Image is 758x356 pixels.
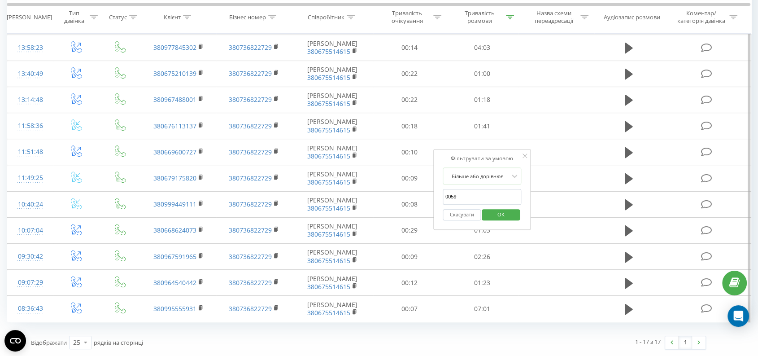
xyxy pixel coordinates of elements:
button: Open CMP widget [4,330,26,352]
a: 380967488001 [153,95,196,104]
a: 380977845302 [153,43,196,52]
a: 1 [679,336,692,349]
a: 380675514615 [307,230,350,238]
button: OK [482,209,520,220]
div: 13:40:49 [16,65,44,83]
div: [PERSON_NAME] [7,13,52,21]
td: 00:22 [373,61,446,87]
a: 380675514615 [307,126,350,134]
a: 380736822729 [229,226,272,234]
td: [PERSON_NAME] [292,244,373,270]
td: 00:09 [373,165,446,191]
a: 380675514615 [307,204,350,212]
a: 380675514615 [307,73,350,82]
td: 00:14 [373,35,446,61]
td: 01:03 [446,217,518,243]
a: 380668624073 [153,226,196,234]
a: 380675514615 [307,308,350,317]
td: 01:41 [446,113,518,139]
a: 380736822729 [229,69,272,78]
a: 380675514615 [307,99,350,108]
td: 00:07 [373,296,446,322]
a: 380964540442 [153,278,196,287]
a: 380736822729 [229,95,272,104]
td: 00:18 [373,113,446,139]
a: 380675514615 [307,47,350,56]
td: 04:03 [446,35,518,61]
td: [PERSON_NAME] [292,87,373,113]
td: 00:12 [373,270,446,296]
td: 00:10 [373,139,446,165]
div: 08:36:43 [16,300,44,317]
span: рядків на сторінці [94,338,143,347]
div: Тривалість очікування [383,9,431,25]
a: 380736822729 [229,200,272,208]
a: 380675514615 [307,282,350,291]
a: 380675514615 [307,178,350,186]
td: [PERSON_NAME] [292,165,373,191]
div: Тривалість розмови [456,9,504,25]
a: 380999449111 [153,200,196,208]
a: 380736822729 [229,122,272,130]
div: Open Intercom Messenger [728,305,749,327]
td: [PERSON_NAME] [292,35,373,61]
a: 380675514615 [307,256,350,265]
input: 00:00 [443,189,522,205]
div: Коментар/категорія дзвінка [675,9,727,25]
button: Скасувати [443,209,481,220]
td: 02:26 [446,244,518,270]
td: 00:29 [373,217,446,243]
div: Аудіозапис розмови [604,13,660,21]
a: 380995555931 [153,304,196,313]
td: 01:18 [446,87,518,113]
a: 380679175820 [153,174,196,182]
td: [PERSON_NAME] [292,217,373,243]
div: 09:07:29 [16,274,44,291]
div: Співробітник [308,13,344,21]
div: 10:40:24 [16,196,44,213]
a: 380676113137 [153,122,196,130]
td: 00:22 [373,87,446,113]
div: Клієнт [164,13,181,21]
div: Статус [109,13,127,21]
div: 25 [73,338,80,347]
td: [PERSON_NAME] [292,270,373,296]
div: 11:49:25 [16,169,44,187]
span: Відображати [31,338,67,347]
td: 01:23 [446,270,518,296]
td: 00:08 [373,191,446,217]
a: 380967591965 [153,252,196,261]
td: [PERSON_NAME] [292,296,373,322]
td: [PERSON_NAME] [292,139,373,165]
div: 13:58:23 [16,39,44,57]
td: 01:00 [446,61,518,87]
a: 380736822729 [229,148,272,156]
div: 11:58:36 [16,117,44,135]
td: 00:09 [373,244,446,270]
a: 380736822729 [229,174,272,182]
div: 13:14:48 [16,91,44,109]
div: 09:30:42 [16,248,44,265]
td: 02:24 [446,139,518,165]
a: 380675210139 [153,69,196,78]
td: [PERSON_NAME] [292,61,373,87]
div: 11:51:48 [16,143,44,161]
a: 380736822729 [229,278,272,287]
div: 10:07:04 [16,222,44,239]
div: 1 - 17 з 17 [635,337,661,346]
a: 380669600727 [153,148,196,156]
div: Назва схеми переадресації [530,9,578,25]
span: OK [488,207,514,221]
td: 07:01 [446,296,518,322]
a: 380736822729 [229,252,272,261]
a: 380736822729 [229,43,272,52]
div: Тип дзвінка [61,9,87,25]
div: Бізнес номер [229,13,266,21]
a: 380736822729 [229,304,272,313]
td: [PERSON_NAME] [292,191,373,217]
div: Фільтрувати за умовою [443,154,522,163]
td: [PERSON_NAME] [292,113,373,139]
a: 380675514615 [307,152,350,160]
